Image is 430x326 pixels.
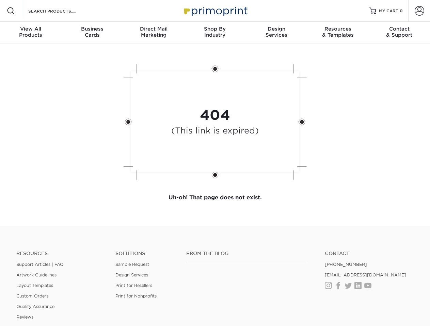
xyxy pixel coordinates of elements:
a: Direct MailMarketing [123,22,184,43]
h4: Resources [16,251,105,256]
span: Resources [307,26,368,32]
a: Contact& Support [369,22,430,43]
strong: Uh-oh! That page does not exist. [169,194,262,201]
a: Shop ByIndustry [184,22,245,43]
a: Contact [325,251,414,256]
div: & Support [369,26,430,38]
a: Print for Nonprofits [115,293,157,298]
div: Industry [184,26,245,38]
a: Artwork Guidelines [16,272,57,277]
a: Design Services [115,272,148,277]
h4: Solutions [115,251,176,256]
a: Quality Assurance [16,304,54,309]
div: Cards [61,26,123,38]
input: SEARCH PRODUCTS..... [28,7,94,15]
a: Reviews [16,314,33,320]
span: Business [61,26,123,32]
a: Layout Templates [16,283,53,288]
div: Marketing [123,26,184,38]
div: Services [246,26,307,38]
strong: 404 [200,107,230,123]
span: Shop By [184,26,245,32]
span: Direct Mail [123,26,184,32]
a: [EMAIL_ADDRESS][DOMAIN_NAME] [325,272,406,277]
img: Primoprint [181,3,249,18]
a: Custom Orders [16,293,48,298]
div: & Templates [307,26,368,38]
span: Design [246,26,307,32]
a: [PHONE_NUMBER] [325,262,367,267]
a: Resources& Templates [307,22,368,43]
h4: From the Blog [186,251,306,256]
span: 0 [400,8,403,13]
span: MY CART [379,8,398,14]
a: DesignServices [246,22,307,43]
h4: (This link is expired) [171,126,259,136]
span: Contact [369,26,430,32]
a: Support Articles | FAQ [16,262,64,267]
a: BusinessCards [61,22,123,43]
a: Sample Request [115,262,149,267]
a: Print for Resellers [115,283,152,288]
